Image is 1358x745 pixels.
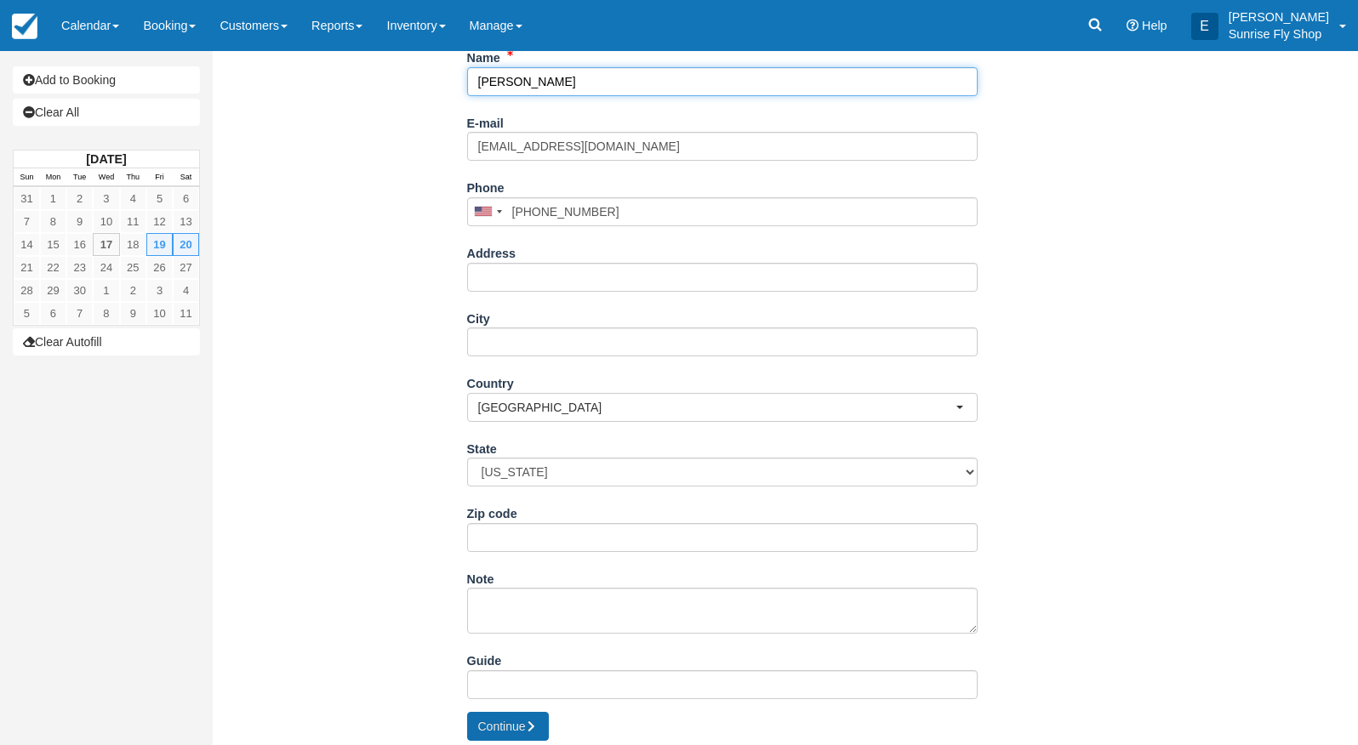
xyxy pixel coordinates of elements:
[173,302,199,325] a: 11
[467,499,517,523] label: Zip code
[86,152,126,166] strong: [DATE]
[14,210,40,233] a: 7
[146,168,173,187] th: Fri
[478,399,956,416] span: [GEOGRAPHIC_DATA]
[93,256,119,279] a: 24
[40,187,66,210] a: 1
[173,210,199,233] a: 13
[93,233,119,256] a: 17
[146,302,173,325] a: 10
[120,168,146,187] th: Thu
[93,302,119,325] a: 8
[14,187,40,210] a: 31
[40,256,66,279] a: 22
[146,187,173,210] a: 5
[120,210,146,233] a: 11
[173,187,199,210] a: 6
[14,168,40,187] th: Sun
[66,302,93,325] a: 7
[467,369,514,393] label: Country
[1127,20,1138,31] i: Help
[93,210,119,233] a: 10
[40,168,66,187] th: Mon
[146,279,173,302] a: 3
[93,187,119,210] a: 3
[120,256,146,279] a: 25
[467,109,504,133] label: E-mail
[13,99,200,126] a: Clear All
[13,66,200,94] a: Add to Booking
[66,279,93,302] a: 30
[1229,26,1329,43] p: Sunrise Fly Shop
[146,233,173,256] a: 19
[120,302,146,325] a: 9
[66,233,93,256] a: 16
[173,168,199,187] th: Sat
[13,328,200,355] button: Clear Autofill
[66,168,93,187] th: Tue
[467,173,505,197] label: Phone
[467,304,490,328] label: City
[467,393,978,422] button: [GEOGRAPHIC_DATA]
[40,210,66,233] a: 8
[146,256,173,279] a: 26
[12,14,37,39] img: checkfront-main-nav-mini-logo.png
[66,210,93,233] a: 9
[1229,9,1329,26] p: [PERSON_NAME]
[14,233,40,256] a: 14
[66,187,93,210] a: 2
[1142,19,1167,32] span: Help
[40,279,66,302] a: 29
[14,302,40,325] a: 5
[93,168,119,187] th: Wed
[467,565,494,589] label: Note
[40,233,66,256] a: 15
[93,279,119,302] a: 1
[467,712,549,741] button: Continue
[467,239,516,263] label: Address
[467,646,502,670] label: Guide
[40,302,66,325] a: 6
[146,210,173,233] a: 12
[120,233,146,256] a: 18
[120,187,146,210] a: 4
[1191,13,1218,40] div: E
[66,256,93,279] a: 23
[14,256,40,279] a: 21
[468,198,507,225] div: United States: +1
[173,256,199,279] a: 27
[173,233,199,256] a: 20
[467,435,497,458] label: State
[120,279,146,302] a: 2
[173,279,199,302] a: 4
[467,43,500,67] label: Name
[14,279,40,302] a: 28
